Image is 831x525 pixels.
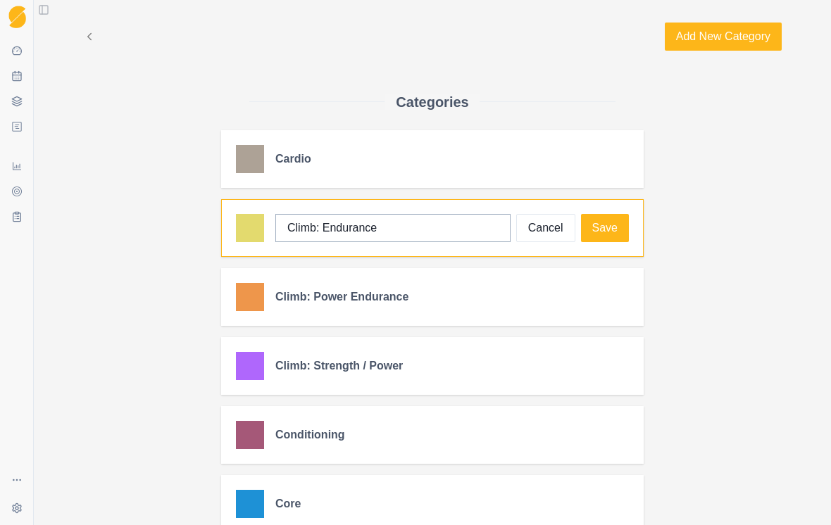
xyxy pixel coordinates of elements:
button: Cancel [516,214,575,242]
a: Logo [6,6,28,28]
h2: Categories [396,94,468,110]
h2: Climb: Strength / Power [275,359,403,372]
h2: Cardio [275,152,311,165]
img: Logo [8,6,26,29]
h2: Conditioning [275,428,345,441]
h2: Climb: Power Endurance [275,290,408,303]
button: Add New Category [665,23,782,51]
h2: Core [275,497,301,510]
button: Save [581,214,629,242]
button: Settings [6,497,28,519]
